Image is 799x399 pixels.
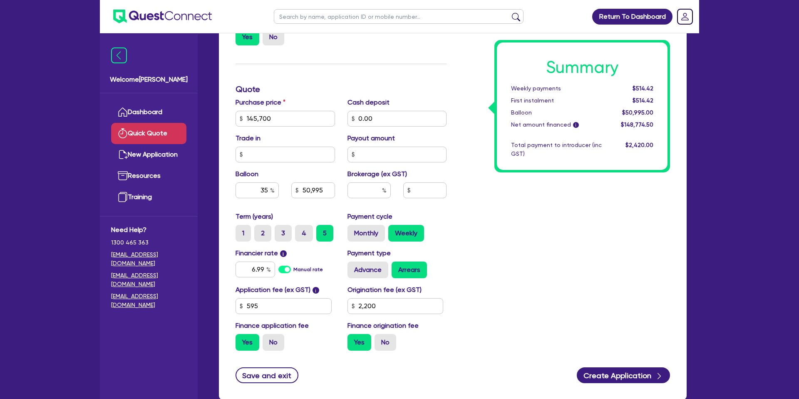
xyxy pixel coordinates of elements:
[347,212,392,222] label: Payment cycle
[625,142,653,148] span: $2,420.00
[236,133,261,143] label: Trade in
[111,225,186,235] span: Need Help?
[236,248,287,258] label: Financier rate
[347,334,371,351] label: Yes
[573,122,579,128] span: i
[118,128,128,138] img: quick-quote
[316,225,333,242] label: 5
[236,367,298,383] button: Save and exit
[275,225,292,242] label: 3
[505,96,608,105] div: First instalment
[236,212,273,222] label: Term (years)
[263,29,284,45] label: No
[347,248,391,258] label: Payment type
[110,75,188,85] span: Welcome [PERSON_NAME]
[111,123,186,144] a: Quick Quote
[236,84,447,94] h3: Quote
[113,10,212,23] img: quest-connect-logo-blue
[347,225,385,242] label: Monthly
[347,262,388,278] label: Advance
[375,334,396,351] label: No
[263,334,284,351] label: No
[254,225,271,242] label: 2
[118,150,128,160] img: new-application
[347,169,407,179] label: Brokerage (ex GST)
[295,225,313,242] label: 4
[111,187,186,208] a: Training
[392,262,427,278] label: Arrears
[347,285,422,295] label: Origination fee (ex GST)
[111,238,186,247] span: 1300 465 363
[505,84,608,93] div: Weekly payments
[118,171,128,181] img: resources
[236,225,251,242] label: 1
[592,9,672,25] a: Return To Dashboard
[111,102,186,123] a: Dashboard
[347,133,395,143] label: Payout amount
[633,97,653,104] span: $514.42
[236,169,258,179] label: Balloon
[236,321,309,331] label: Finance application fee
[236,29,259,45] label: Yes
[347,321,419,331] label: Finance origination fee
[633,85,653,92] span: $514.42
[621,121,653,128] span: $148,774.50
[280,250,287,257] span: i
[622,109,653,116] span: $50,995.00
[111,47,127,63] img: icon-menu-close
[236,285,310,295] label: Application fee (ex GST)
[111,271,186,289] a: [EMAIL_ADDRESS][DOMAIN_NAME]
[313,287,319,294] span: i
[577,367,670,383] button: Create Application
[111,250,186,268] a: [EMAIL_ADDRESS][DOMAIN_NAME]
[511,57,653,77] h1: Summary
[505,120,608,129] div: Net amount financed
[274,9,524,24] input: Search by name, application ID or mobile number...
[505,141,608,158] div: Total payment to introducer (inc GST)
[347,97,390,107] label: Cash deposit
[111,144,186,165] a: New Application
[505,108,608,117] div: Balloon
[111,292,186,309] a: [EMAIL_ADDRESS][DOMAIN_NAME]
[236,334,259,351] label: Yes
[293,266,323,273] label: Manual rate
[674,6,696,27] a: Dropdown toggle
[236,97,285,107] label: Purchase price
[388,225,424,242] label: Weekly
[111,165,186,187] a: Resources
[118,192,128,202] img: training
